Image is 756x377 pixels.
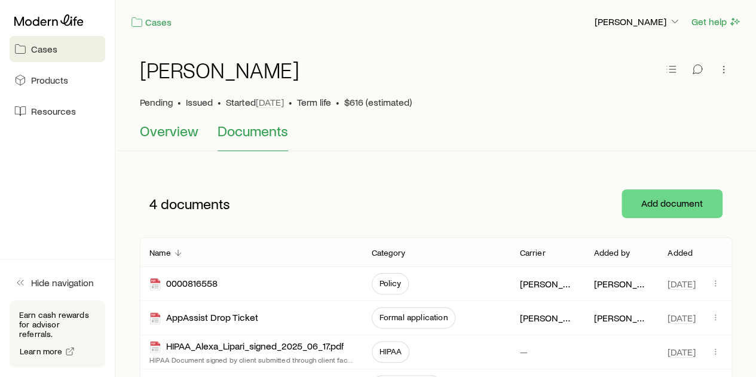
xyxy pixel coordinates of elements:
span: Hide navigation [31,277,94,289]
span: Formal application [379,312,448,322]
span: $616 (estimated) [344,96,412,108]
span: Policy [379,278,401,288]
p: Category [372,248,405,258]
span: [DATE] [668,312,696,324]
div: 0000816558 [149,277,218,291]
div: Earn cash rewards for advisor referrals.Learn more [10,301,105,367]
a: Products [10,67,105,93]
p: [PERSON_NAME] [595,16,681,27]
button: [PERSON_NAME] [594,15,681,29]
span: Term life [297,96,331,108]
span: • [177,96,181,108]
h1: [PERSON_NAME] [140,58,299,82]
span: Issued [186,96,213,108]
span: [DATE] [668,278,696,290]
p: Added [668,248,693,258]
span: [DATE] [256,96,284,108]
span: Products [31,74,68,86]
span: • [289,96,292,108]
span: • [336,96,339,108]
span: Cases [31,43,57,55]
button: Hide navigation [10,269,105,296]
span: HIPAA [379,347,402,356]
p: Added by [593,248,629,258]
p: Started [226,96,284,108]
div: AppAssist Drop Ticket [149,311,258,325]
p: Name [149,248,171,258]
button: Get help [691,15,742,29]
span: Overview [140,122,198,139]
p: [PERSON_NAME] [519,312,574,324]
span: Documents [218,122,288,139]
p: Earn cash rewards for advisor referrals. [19,310,96,339]
div: Case details tabs [140,122,732,151]
p: [PERSON_NAME] [593,278,648,290]
span: 4 [149,195,157,212]
button: Add document [622,189,723,218]
span: [DATE] [668,346,696,358]
p: [PERSON_NAME] [593,312,648,324]
span: Learn more [20,347,63,355]
p: HIPAA Document signed by client submitted through client fact finder [149,355,353,364]
span: documents [161,195,230,212]
a: Resources [10,98,105,124]
span: Resources [31,105,76,117]
p: Pending [140,96,173,108]
a: Cases [130,16,172,29]
p: — [519,346,527,358]
p: Carrier [519,248,545,258]
p: [PERSON_NAME] [519,278,574,290]
div: HIPAA_Alexa_Lipari_signed_2025_06_17.pdf [149,340,344,354]
span: • [218,96,221,108]
a: Cases [10,36,105,62]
